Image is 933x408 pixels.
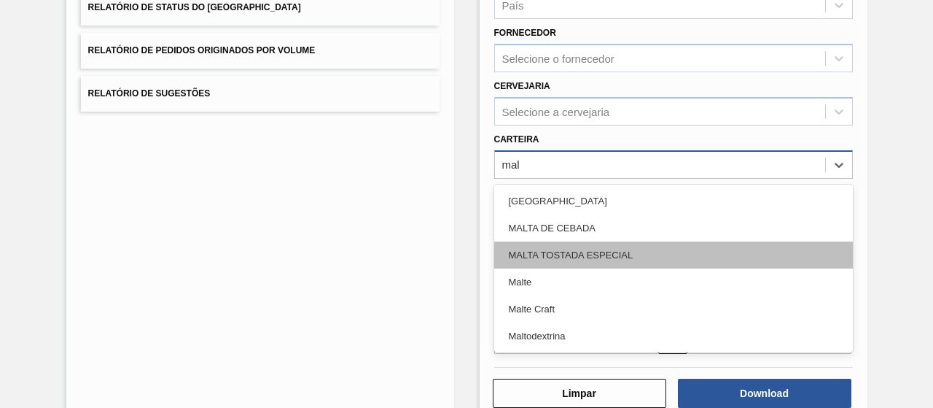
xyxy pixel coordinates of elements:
[502,53,614,65] div: Selecione o fornecedor
[493,379,666,408] button: Limpar
[494,28,556,38] label: Fornecedor
[81,76,440,112] button: Relatório de Sugestões
[494,269,853,296] div: Malte
[502,105,610,118] div: Selecione a cervejaria
[494,242,853,269] div: MALTA TOSTADA ESPECIAL
[494,296,853,323] div: Malte Craft
[88,88,211,99] span: Relatório de Sugestões
[494,323,853,350] div: Maltodextrina
[494,81,550,91] label: Cervejaria
[81,33,440,69] button: Relatório de Pedidos Originados por Volume
[494,134,539,145] label: Carteira
[88,45,316,55] span: Relatório de Pedidos Originados por Volume
[88,2,301,12] span: Relatório de Status do [GEOGRAPHIC_DATA]
[494,215,853,242] div: MALTA DE CEBADA
[494,188,853,215] div: [GEOGRAPHIC_DATA]
[678,379,851,408] button: Download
